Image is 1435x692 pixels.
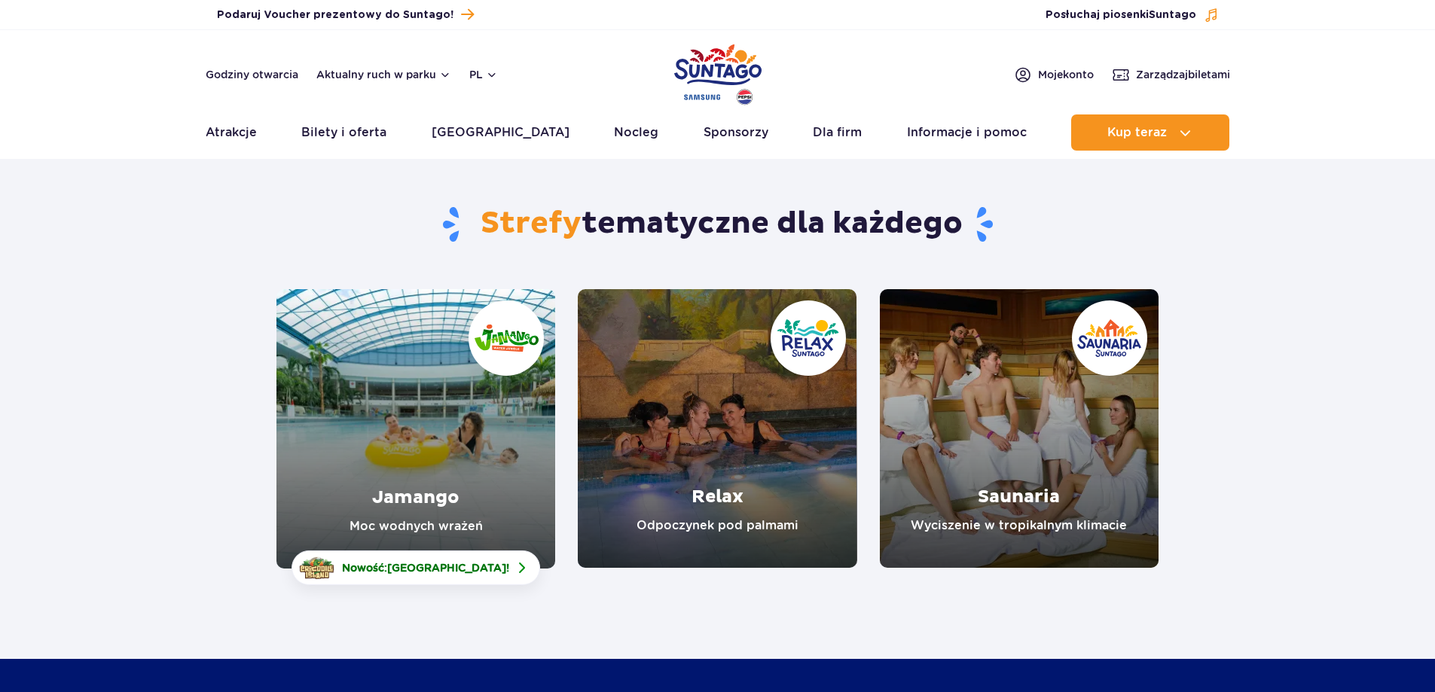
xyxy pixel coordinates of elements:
[276,205,1159,244] h1: tematyczne dla każdego
[432,114,569,151] a: [GEOGRAPHIC_DATA]
[1014,66,1094,84] a: Mojekonto
[1046,8,1196,23] span: Posłuchaj piosenki
[206,67,298,82] a: Godziny otwarcia
[1038,67,1094,82] span: Moje konto
[578,289,856,568] a: Relax
[1107,126,1167,139] span: Kup teraz
[1112,66,1230,84] a: Zarządzajbiletami
[469,67,498,82] button: pl
[907,114,1027,151] a: Informacje i pomoc
[301,114,386,151] a: Bilety i oferta
[1149,10,1196,20] span: Suntago
[880,289,1159,568] a: Saunaria
[1136,67,1230,82] span: Zarządzaj biletami
[704,114,768,151] a: Sponsorzy
[316,69,451,81] button: Aktualny ruch w parku
[276,289,555,569] a: Jamango
[1071,114,1229,151] button: Kup teraz
[342,560,509,575] span: Nowość: !
[674,38,762,107] a: Park of Poland
[1046,8,1219,23] button: Posłuchaj piosenkiSuntago
[481,205,582,242] span: Strefy
[206,114,257,151] a: Atrakcje
[217,8,453,23] span: Podaruj Voucher prezentowy do Suntago!
[217,5,474,25] a: Podaruj Voucher prezentowy do Suntago!
[813,114,862,151] a: Dla firm
[387,562,506,574] span: [GEOGRAPHIC_DATA]
[292,550,540,585] a: Nowość:[GEOGRAPHIC_DATA]!
[614,114,658,151] a: Nocleg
